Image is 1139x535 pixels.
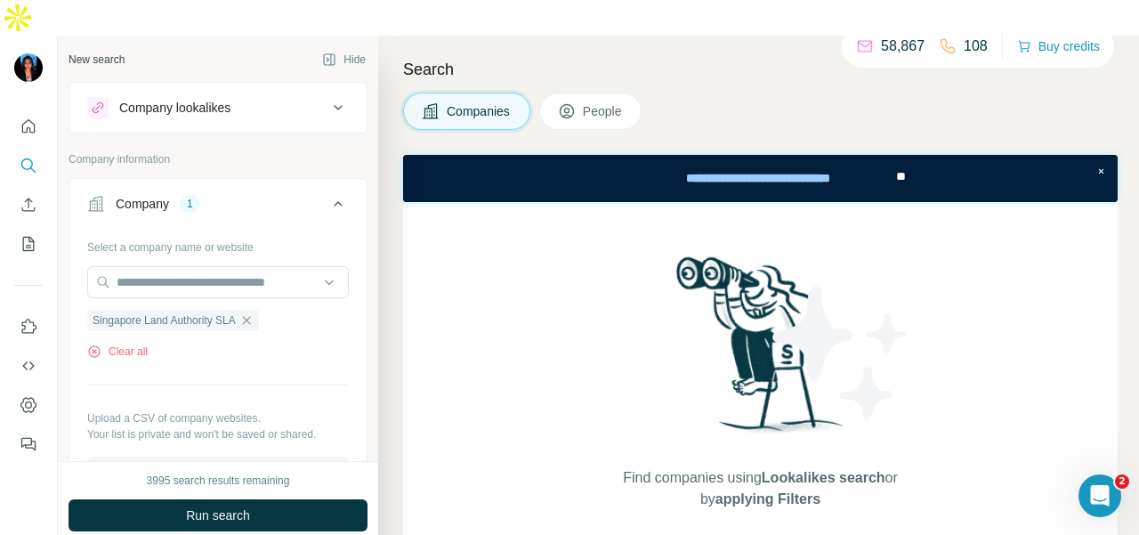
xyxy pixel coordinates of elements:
[668,252,853,450] img: Surfe Illustration - Woman searching with binoculars
[69,499,368,531] button: Run search
[715,491,820,507] span: applying Filters
[87,344,148,360] button: Clear all
[87,426,349,442] p: Your list is private and won't be saved or shared.
[69,151,368,167] p: Company information
[447,102,512,120] span: Companies
[1017,34,1100,59] button: Buy credits
[761,273,921,434] img: Surfe Illustration - Stars
[180,196,200,212] div: 1
[186,507,250,524] span: Run search
[14,389,43,421] button: Dashboard
[87,457,349,489] button: Upload a list of companies
[69,182,367,232] button: Company1
[14,150,43,182] button: Search
[14,189,43,221] button: Enrich CSV
[964,36,988,57] p: 108
[119,99,230,117] div: Company lookalikes
[69,86,367,129] button: Company lookalikes
[14,428,43,460] button: Feedback
[881,36,925,57] p: 58,867
[1115,474,1129,489] span: 2
[310,46,378,73] button: Hide
[147,473,290,489] div: 3995 search results remaining
[93,312,236,328] span: Singapore Land Authority SLA
[14,350,43,382] button: Use Surfe API
[14,228,43,260] button: My lists
[14,53,43,82] img: Avatar
[69,52,125,68] div: New search
[14,110,43,142] button: Quick start
[762,470,885,485] span: Lookalikes search
[403,57,1118,82] h4: Search
[87,232,349,255] div: Select a company name or website
[14,311,43,343] button: Use Surfe on LinkedIn
[403,155,1118,202] iframe: Banner
[87,410,349,426] p: Upload a CSV of company websites.
[1078,474,1121,517] iframe: Intercom live chat
[116,195,169,213] div: Company
[618,467,902,510] span: Find companies using or by
[583,102,624,120] span: People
